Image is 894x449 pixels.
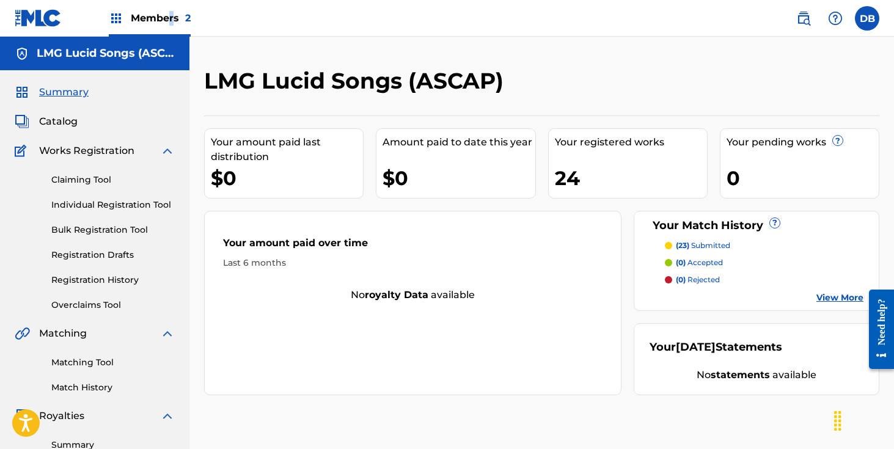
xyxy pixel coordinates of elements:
p: accepted [676,257,723,268]
strong: statements [711,369,770,381]
img: expand [160,144,175,158]
a: (0) rejected [665,274,863,285]
img: Accounts [15,46,29,61]
div: Drag [828,403,848,439]
img: expand [160,326,175,341]
div: Your amount paid over time [223,236,603,257]
span: Royalties [39,409,84,423]
img: Catalog [15,114,29,129]
a: Registration History [51,274,175,287]
a: Claiming Tool [51,173,175,186]
div: 0 [727,164,879,192]
a: Matching Tool [51,356,175,369]
img: Top Rightsholders [109,11,123,26]
a: CatalogCatalog [15,114,78,129]
span: ? [770,218,780,228]
span: ? [833,136,843,145]
div: Your registered works [555,135,707,150]
div: Amount paid to date this year [383,135,535,150]
img: expand [160,409,175,423]
span: 2 [185,12,191,24]
div: 24 [555,164,707,192]
img: search [796,11,811,26]
div: Your amount paid last distribution [211,135,363,164]
a: (23) submitted [665,240,863,251]
div: $0 [383,164,535,192]
p: submitted [676,240,730,251]
img: Summary [15,85,29,100]
div: Your Statements [650,339,782,356]
div: User Menu [855,6,879,31]
span: [DATE] [676,340,716,354]
span: Members [131,11,191,25]
a: SummarySummary [15,85,89,100]
div: Help [823,6,848,31]
div: $0 [211,164,363,192]
a: Overclaims Tool [51,299,175,312]
a: Registration Drafts [51,249,175,261]
span: Matching [39,326,87,341]
a: Individual Registration Tool [51,199,175,211]
span: (0) [676,258,686,267]
img: help [828,11,843,26]
strong: royalty data [365,289,428,301]
p: rejected [676,274,720,285]
a: (0) accepted [665,257,863,268]
span: Works Registration [39,144,134,158]
a: View More [816,291,863,304]
img: MLC Logo [15,9,62,27]
span: (23) [676,241,689,250]
div: No available [205,288,621,302]
iframe: Chat Widget [833,390,894,449]
h2: LMG Lucid Songs (ASCAP) [204,67,510,95]
span: Summary [39,85,89,100]
a: Match History [51,381,175,394]
a: Public Search [791,6,816,31]
div: No available [650,368,863,382]
img: Royalties [15,409,29,423]
a: Bulk Registration Tool [51,224,175,236]
div: Last 6 months [223,257,603,269]
span: Catalog [39,114,78,129]
div: Your Match History [650,217,863,234]
iframe: Resource Center [860,280,894,379]
img: Works Registration [15,144,31,158]
img: Matching [15,326,30,341]
div: Your pending works [727,135,879,150]
span: (0) [676,275,686,284]
h5: LMG Lucid Songs (ASCAP) [37,46,175,60]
